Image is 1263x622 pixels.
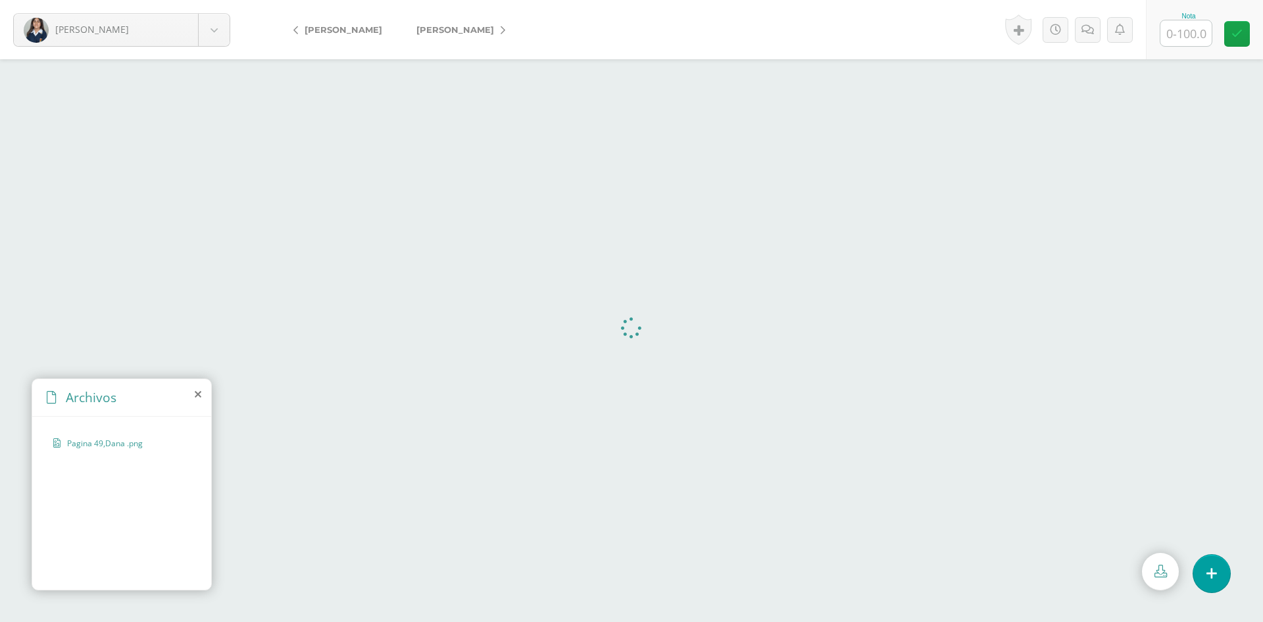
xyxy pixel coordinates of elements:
span: Pagina 49,Dana .png [67,438,175,449]
a: [PERSON_NAME] [399,14,516,45]
div: Nota [1160,13,1218,20]
a: [PERSON_NAME] [283,14,399,45]
span: [PERSON_NAME] [55,23,129,36]
span: [PERSON_NAME] [416,24,494,35]
span: [PERSON_NAME] [305,24,382,35]
a: [PERSON_NAME] [14,14,230,46]
img: b6e3a684be0e337676168a972448e94f.png [24,18,49,43]
input: 0-100.0 [1160,20,1212,46]
span: Archivos [66,388,116,406]
i: close [195,389,201,400]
